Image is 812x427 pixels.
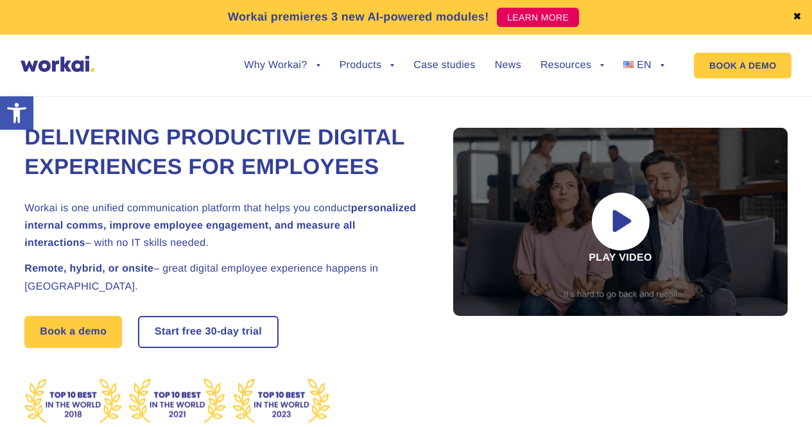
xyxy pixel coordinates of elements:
[637,60,652,71] span: EN
[793,12,802,22] a: ✖
[24,203,416,248] strong: personalized internal comms, improve employee engagement, and measure all interactions
[139,317,277,347] a: Start free30-daytrial
[205,327,239,337] i: 30-day
[495,60,521,71] a: News
[24,260,422,295] h2: – great digital employee experience happens in [GEOGRAPHIC_DATA].
[24,263,153,274] strong: Remote, hybrid, or onsite
[244,60,320,71] a: Why Workai?
[340,60,395,71] a: Products
[24,316,122,348] a: Book a demo
[694,53,791,78] a: BOOK A DEMO
[228,8,489,26] p: Workai premieres 3 new AI-powered modules!
[453,128,787,316] div: Play video
[540,60,604,71] a: Resources
[413,60,475,71] a: Case studies
[24,200,422,252] h2: Workai is one unified communication platform that helps you conduct – with no IT skills needed.
[24,123,422,182] h1: Delivering Productive Digital Experiences for Employees
[497,8,579,27] a: LEARN MORE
